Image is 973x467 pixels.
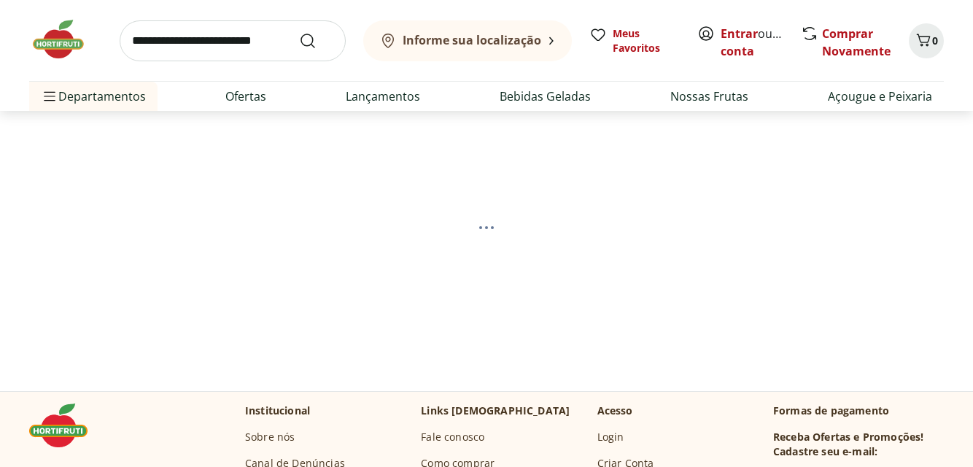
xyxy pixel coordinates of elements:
button: Carrinho [909,23,944,58]
a: Açougue e Peixaria [828,88,932,105]
img: Hortifruti [29,404,102,447]
button: Informe sua localização [363,20,572,61]
img: Hortifruti [29,18,102,61]
span: Departamentos [41,79,146,114]
button: Menu [41,79,58,114]
a: Comprar Novamente [822,26,891,59]
a: Entrar [721,26,758,42]
button: Submit Search [299,32,334,50]
a: Meus Favoritos [589,26,680,55]
p: Acesso [597,404,633,418]
a: Lançamentos [346,88,420,105]
h3: Cadastre seu e-mail: [773,444,877,459]
a: Nossas Frutas [670,88,748,105]
p: Links [DEMOGRAPHIC_DATA] [421,404,570,418]
h3: Receba Ofertas e Promoções! [773,430,923,444]
a: Ofertas [225,88,266,105]
a: Criar conta [721,26,801,59]
p: Institucional [245,404,310,418]
a: Bebidas Geladas [500,88,591,105]
span: ou [721,25,786,60]
p: Formas de pagamento [773,404,944,418]
a: Login [597,430,624,444]
input: search [120,20,346,61]
b: Informe sua localização [403,32,541,48]
span: Meus Favoritos [613,26,680,55]
a: Sobre nós [245,430,295,444]
span: 0 [932,34,938,47]
a: Fale conosco [421,430,484,444]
